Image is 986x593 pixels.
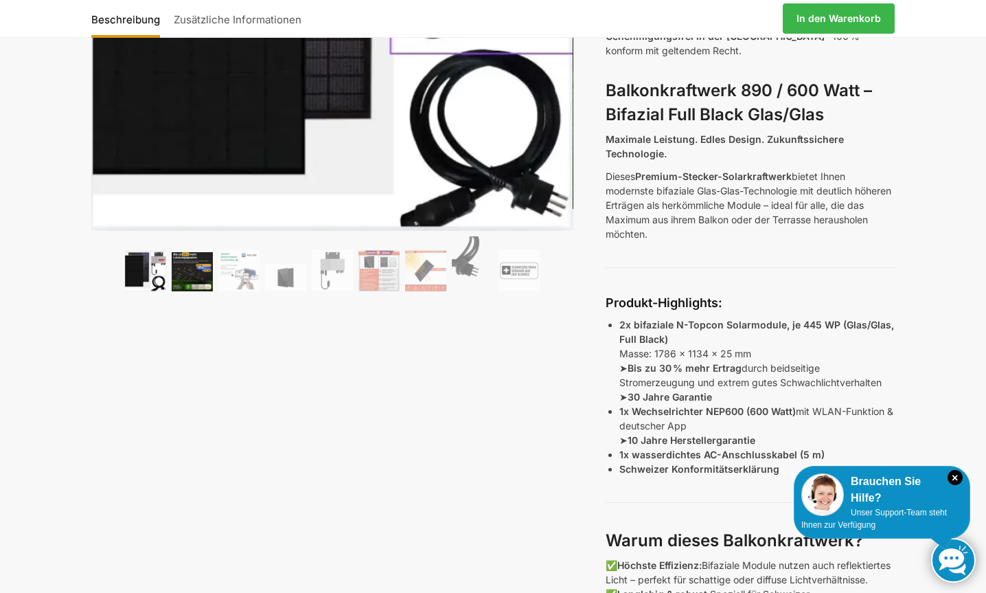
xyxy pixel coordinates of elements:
img: Balkonkraftwerk 890/600 Watt bificial Glas/Glas – Bild 3 [218,250,260,291]
div: Brauchen Sie Hilfe? [801,473,963,506]
strong: Produkt-Highlights: [606,295,722,310]
img: Bificial im Vergleich zu billig Modulen [358,250,400,291]
p: mit WLAN-Funktion & deutscher App ➤ [619,404,895,447]
strong: Premium-Stecker-Solarkraftwerk [635,170,792,182]
img: Customer service [801,473,844,516]
strong: Maximale Leistung. Edles Design. Zukunftssichere Technologie. [606,133,844,159]
img: Bificial 30 % mehr Leistung [405,250,446,291]
span: Genehmigungsfrei in der [GEOGRAPHIC_DATA] [606,30,825,42]
strong: Bis zu 30 % mehr Ertrag [628,362,742,374]
a: Beschreibung [91,2,167,35]
span: Unser Support-Team steht Ihnen zur Verfügung [801,508,947,530]
i: Schließen [948,470,963,485]
span: – 100 % konform mit geltendem Recht. [606,30,860,56]
strong: 1x Wechselrichter NEP600 (600 Watt) [619,405,796,417]
a: In den Warenkorb [783,3,895,34]
strong: 30 Jahre Garantie [628,391,712,403]
img: Maysun [265,264,306,291]
img: Balkonkraftwerk 890/600 Watt bificial Glas/Glas – Bild 9 [498,250,540,291]
img: Bificiales Hochleistungsmodul [125,250,166,291]
a: Zusätzliche Informationen [167,2,308,35]
strong: Höchste Effizienz: [617,559,702,571]
strong: 10 Jahre Herstellergarantie [628,434,755,446]
strong: Warum dieses Balkonkraftwerk? [606,530,863,550]
strong: Balkonkraftwerk 890 / 600 Watt – Bifazial Full Black Glas/Glas [606,80,872,124]
img: Balkonkraftwerk 890/600 Watt bificial Glas/Glas – Bild 2 [172,252,213,291]
strong: 1x wasserdichtes AC-Anschlusskabel (5 m) [619,449,825,460]
strong: 2x bifaziale N-Topcon Solarmodule, je 445 WP (Glas/Glas, Full Black) [619,319,894,345]
img: Balkonkraftwerk 890/600 Watt bificial Glas/Glas – Bild 5 [312,250,353,291]
p: Masse: 1786 x 1134 x 25 mm ➤ durch beidseitige Stromerzeugung und extrem gutes Schwachlichtverhal... [619,317,895,404]
strong: Schweizer Konformitätserklärung [619,463,779,475]
img: Anschlusskabel-3meter_schweizer-stecker [452,236,493,291]
p: Dieses bietet Ihnen modernste bifaziale Glas-Glas-Technologie mit deutlich höheren Erträgen als h... [606,169,895,241]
